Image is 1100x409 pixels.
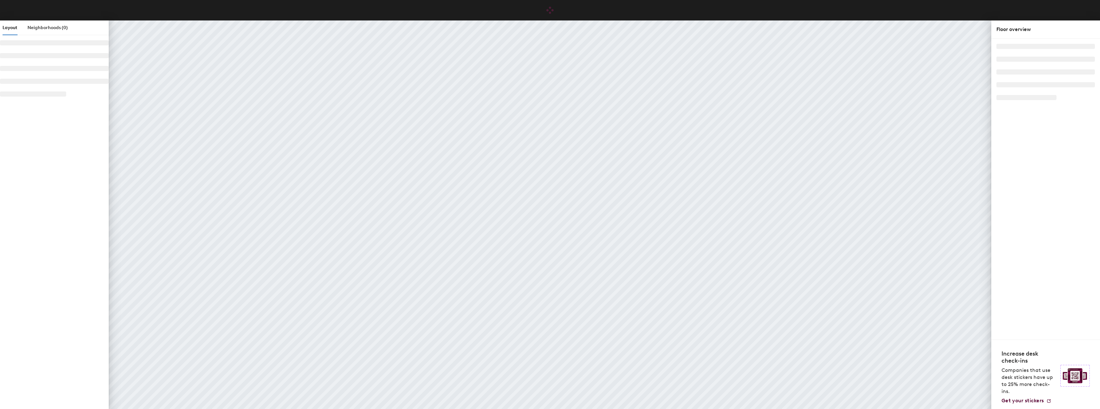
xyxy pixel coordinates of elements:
span: Get your stickers [1002,397,1044,404]
p: Companies that use desk stickers have up to 25% more check-ins. [1002,367,1057,395]
span: Layout [3,25,17,30]
a: Get your stickers [1002,397,1051,404]
img: Sticker logo [1060,365,1090,387]
span: Neighborhoods (0) [27,25,68,30]
h4: Increase desk check-ins [1002,350,1057,364]
div: Floor overview [996,26,1095,33]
